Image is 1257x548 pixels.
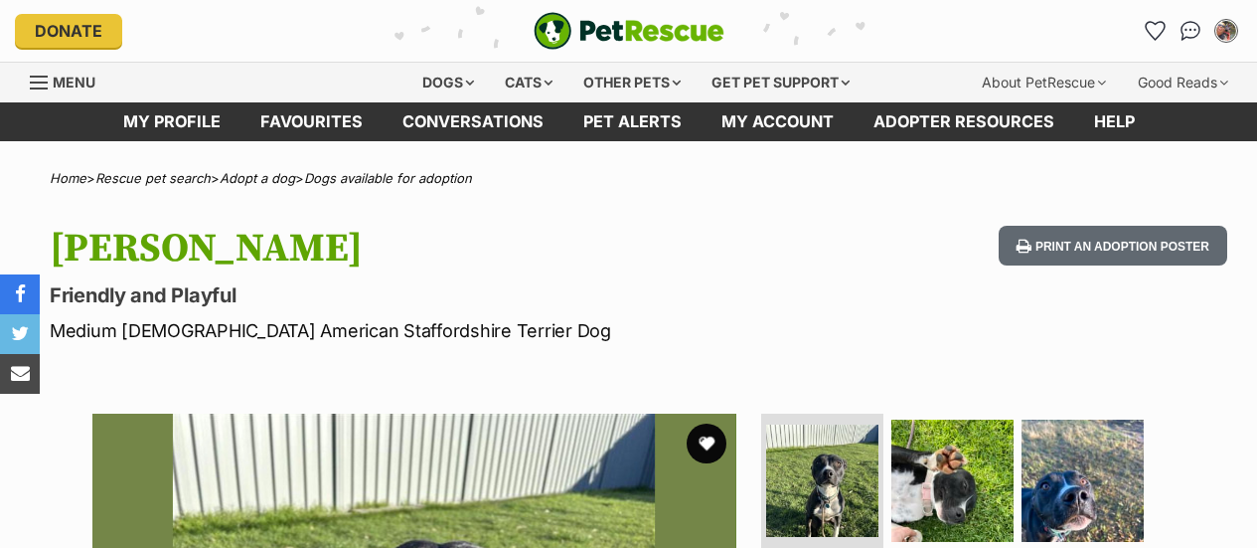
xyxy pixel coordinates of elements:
[220,170,295,186] a: Adopt a dog
[1021,420,1144,542] img: Photo of Lizzie
[1074,102,1155,141] a: Help
[1139,15,1242,47] ul: Account quick links
[1124,63,1242,102] div: Good Reads
[968,63,1120,102] div: About PetRescue
[999,226,1227,267] button: Print an adoption poster
[1180,21,1201,41] img: chat-41dd97257d64d25036548639549fe6c8038ab92f7586957e7f3b1b290dea8141.svg
[1175,15,1206,47] a: Conversations
[15,14,122,48] a: Donate
[563,102,702,141] a: Pet alerts
[304,170,472,186] a: Dogs available for adoption
[766,425,878,537] img: Photo of Lizzie
[50,170,86,186] a: Home
[103,102,240,141] a: My profile
[53,74,95,91] span: Menu
[698,63,864,102] div: Get pet support
[491,63,566,102] div: Cats
[534,12,724,50] img: logo-e224e6f780fb5917bec1dbf3a21bbac754714ae5b6737aabdf751b685950b380.svg
[1210,15,1242,47] button: My account
[240,102,383,141] a: Favourites
[50,281,768,309] p: Friendly and Playful
[854,102,1074,141] a: Adopter resources
[95,170,211,186] a: Rescue pet search
[1216,21,1236,41] img: Chloe Rooker profile pic
[702,102,854,141] a: My account
[408,63,488,102] div: Dogs
[1139,15,1171,47] a: Favourites
[383,102,563,141] a: conversations
[687,424,726,463] button: favourite
[50,317,768,344] p: Medium [DEMOGRAPHIC_DATA] American Staffordshire Terrier Dog
[50,226,768,272] h1: [PERSON_NAME]
[534,12,724,50] a: PetRescue
[569,63,695,102] div: Other pets
[30,63,109,98] a: Menu
[891,420,1014,542] img: Photo of Lizzie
